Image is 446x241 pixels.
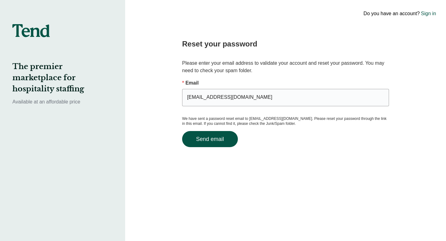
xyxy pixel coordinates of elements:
p: Email [182,79,389,87]
p: Please enter your email address to validate your account and reset your password. You may need to... [182,59,389,74]
p: Available at an affordable price [12,98,113,106]
h2: Reset your password [182,38,389,50]
h2: The premier marketplace for hospitality staffing [12,61,113,94]
a: Sign in [421,10,436,17]
p: We have sent a password reset email to [EMAIL_ADDRESS][DOMAIN_NAME]. Please reset your password t... [182,116,389,126]
img: tend-logo [12,24,50,37]
button: Send email [182,131,238,147]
